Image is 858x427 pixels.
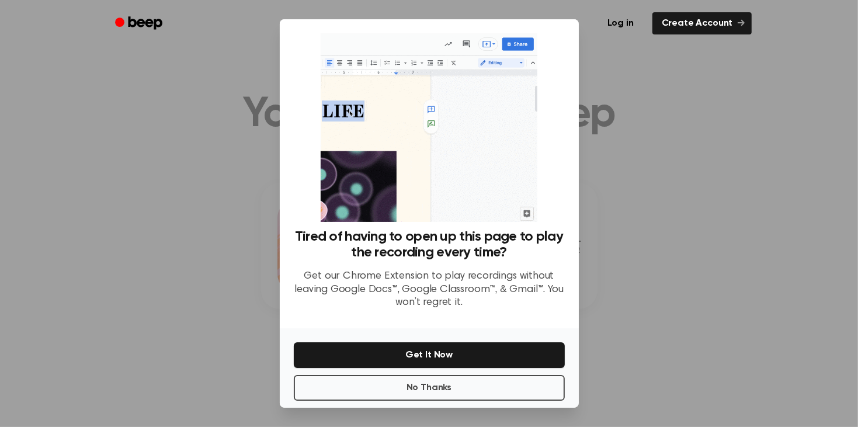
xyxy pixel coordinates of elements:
a: Create Account [652,12,752,34]
a: Beep [107,12,173,35]
button: Get It Now [294,342,565,368]
a: Log in [596,10,645,37]
button: No Thanks [294,375,565,401]
h3: Tired of having to open up this page to play the recording every time? [294,229,565,261]
p: Get our Chrome Extension to play recordings without leaving Google Docs™, Google Classroom™, & Gm... [294,270,565,310]
img: Beep extension in action [321,33,537,222]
